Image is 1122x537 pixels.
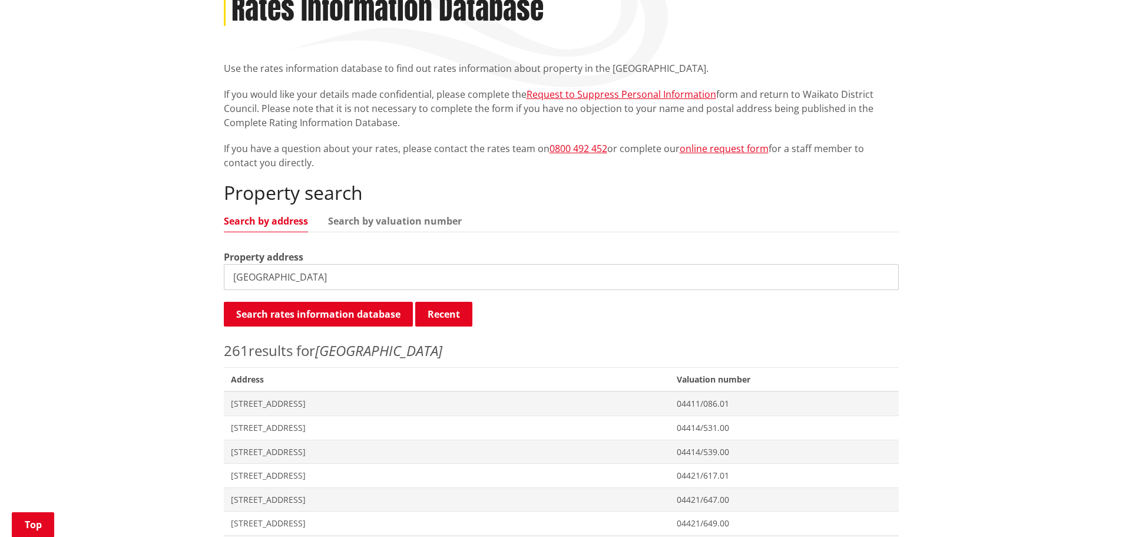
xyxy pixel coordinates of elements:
a: online request form [680,142,769,155]
p: Use the rates information database to find out rates information about property in the [GEOGRAPHI... [224,61,899,75]
span: [STREET_ADDRESS] [231,518,663,529]
span: [STREET_ADDRESS] [231,446,663,458]
p: results for [224,340,899,361]
span: 04414/539.00 [677,446,891,458]
a: [STREET_ADDRESS] 04421/617.01 [224,464,899,488]
p: If you have a question about your rates, please contact the rates team on or complete our for a s... [224,141,899,170]
a: [STREET_ADDRESS] 04411/086.01 [224,391,899,416]
iframe: Messenger Launcher [1068,487,1110,530]
span: [STREET_ADDRESS] [231,494,663,506]
span: 04411/086.01 [677,398,891,410]
input: e.g. Duke Street NGARUAWAHIA [224,264,899,290]
em: [GEOGRAPHIC_DATA] [315,341,442,360]
span: 04421/649.00 [677,518,891,529]
span: 04414/531.00 [677,422,891,434]
a: Search by valuation number [328,216,462,226]
a: [STREET_ADDRESS] 04421/649.00 [224,512,899,536]
a: Request to Suppress Personal Information [527,88,716,101]
button: Search rates information database [224,302,413,327]
h2: Property search [224,182,899,204]
span: 04421/647.00 [677,494,891,506]
a: [STREET_ADDRESS] 04421/647.00 [224,487,899,512]
a: [STREET_ADDRESS] 04414/539.00 [224,440,899,464]
a: Top [12,512,54,537]
span: [STREET_ADDRESS] [231,470,663,482]
span: 04421/617.01 [677,470,891,482]
span: Address [224,367,670,391]
span: [STREET_ADDRESS] [231,398,663,410]
p: If you would like your details made confidential, please complete the form and return to Waikato ... [224,87,899,130]
span: [STREET_ADDRESS] [231,422,663,434]
a: Search by address [224,216,308,226]
a: [STREET_ADDRESS] 04414/531.00 [224,416,899,440]
label: Property address [224,250,303,264]
span: Valuation number [670,367,898,391]
a: 0800 492 452 [550,142,607,155]
button: Recent [415,302,472,327]
span: 261 [224,341,249,360]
